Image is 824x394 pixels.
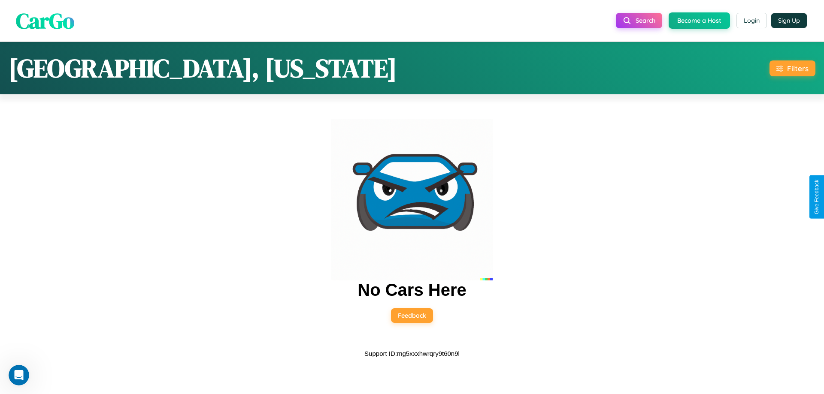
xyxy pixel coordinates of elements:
iframe: Intercom live chat [9,365,29,385]
button: Filters [769,60,815,76]
button: Sign Up [771,13,807,28]
button: Become a Host [669,12,730,29]
button: Search [616,13,662,28]
span: CarGo [16,6,74,35]
button: Feedback [391,308,433,323]
h2: No Cars Here [357,280,466,300]
div: Filters [787,64,809,73]
span: Search [636,17,655,24]
h1: [GEOGRAPHIC_DATA], [US_STATE] [9,51,397,86]
div: Give Feedback [814,180,820,214]
img: car [331,119,493,280]
button: Login [736,13,767,28]
p: Support ID: mg5xxxhwrqry9t60n9l [364,348,460,359]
